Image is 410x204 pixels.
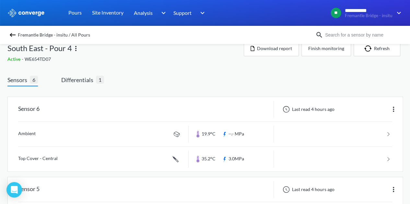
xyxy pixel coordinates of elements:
[315,31,323,39] img: icon-search.svg
[9,31,17,39] img: backspace.svg
[96,76,104,84] span: 1
[364,45,374,52] img: icon-refresh.svg
[61,75,96,84] span: Differentials
[134,9,153,17] span: Analysis
[7,56,22,62] span: Active
[7,75,30,84] span: Sensors
[6,182,22,198] div: Open Intercom Messenger
[7,42,72,54] span: South East - Pour 4
[7,9,45,17] img: logo_ewhite.svg
[390,186,397,193] img: more.svg
[323,31,402,38] input: Search for a sensor by name
[196,9,206,17] img: downArrow.svg
[279,105,336,113] div: Last read 4 hours ago
[173,9,192,17] span: Support
[18,30,90,39] span: Fremantle Bridge - insitu / All Pours
[354,41,400,56] button: Refresh
[157,9,167,17] img: downArrow.svg
[72,45,80,52] img: more.svg
[392,9,403,17] img: downArrow.svg
[301,41,351,56] button: Finish monitoring
[22,56,25,62] span: -
[345,13,392,18] span: Fremantle Bridge - insitu
[390,105,397,113] img: more.svg
[18,181,40,198] div: Sensor 5
[7,56,244,63] div: WE654TD07
[279,186,336,193] div: Last read 4 hours ago
[251,46,254,51] img: icon-file.svg
[18,101,40,118] div: Sensor 6
[244,41,299,56] button: Download report
[30,76,38,84] span: 6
